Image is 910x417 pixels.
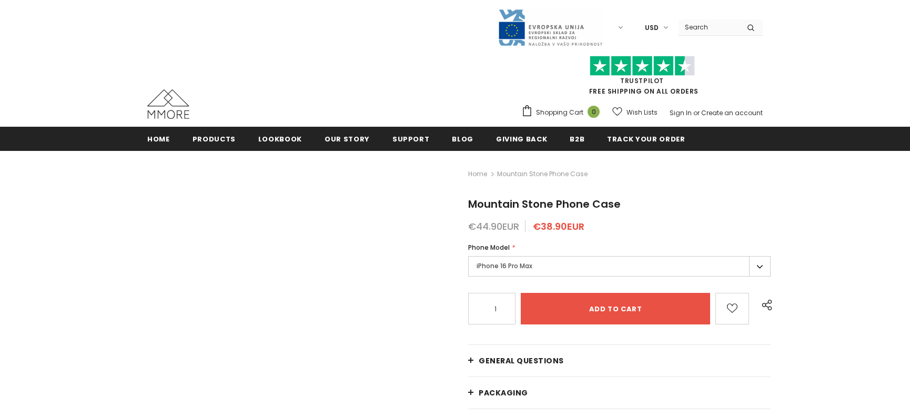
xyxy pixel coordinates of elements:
[193,134,236,144] span: Products
[193,127,236,150] a: Products
[479,388,528,398] span: PACKAGING
[607,134,685,144] span: Track your order
[258,127,302,150] a: Lookbook
[325,127,370,150] a: Our Story
[533,220,584,233] span: €38.90EUR
[620,76,664,85] a: Trustpilot
[590,56,695,76] img: Trust Pilot Stars
[496,134,547,144] span: Giving back
[701,108,763,117] a: Create an account
[258,134,302,144] span: Lookbook
[521,60,763,96] span: FREE SHIPPING ON ALL ORDERS
[468,345,771,377] a: General Questions
[498,23,603,32] a: Javni Razpis
[468,197,621,211] span: Mountain Stone Phone Case
[468,220,519,233] span: €44.90EUR
[670,108,692,117] a: Sign In
[392,134,430,144] span: support
[626,107,658,118] span: Wish Lists
[452,134,473,144] span: Blog
[570,134,584,144] span: B2B
[325,134,370,144] span: Our Story
[479,355,564,366] span: General Questions
[536,107,583,118] span: Shopping Cart
[570,127,584,150] a: B2B
[521,293,710,324] input: Add to cart
[468,168,487,180] a: Home
[612,103,658,121] a: Wish Lists
[498,8,603,47] img: Javni Razpis
[645,23,659,33] span: USD
[147,89,189,119] img: MMORE Cases
[521,105,605,120] a: Shopping Cart 0
[468,377,771,409] a: PACKAGING
[468,256,771,277] label: iPhone 16 Pro Max
[468,243,510,252] span: Phone Model
[496,127,547,150] a: Giving back
[392,127,430,150] a: support
[452,127,473,150] a: Blog
[497,168,588,180] span: Mountain Stone Phone Case
[679,19,739,35] input: Search Site
[588,106,600,118] span: 0
[607,127,685,150] a: Track your order
[147,127,170,150] a: Home
[693,108,700,117] span: or
[147,134,170,144] span: Home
